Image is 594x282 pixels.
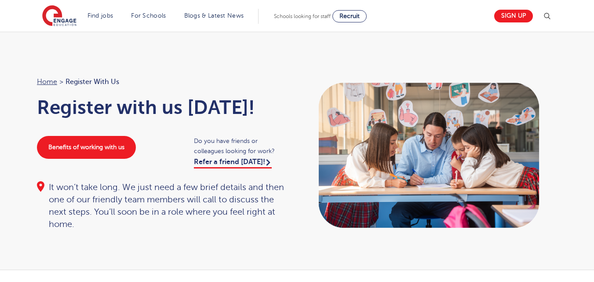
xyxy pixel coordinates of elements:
[87,12,113,19] a: Find jobs
[59,78,63,86] span: >
[339,13,360,19] span: Recruit
[37,78,57,86] a: Home
[42,5,77,27] img: Engage Education
[37,181,288,231] div: It won’t take long. We just need a few brief details and then one of our friendly team members wi...
[37,96,288,118] h1: Register with us [DATE]!
[66,76,119,88] span: Register with us
[184,12,244,19] a: Blogs & Latest News
[194,158,272,168] a: Refer a friend [DATE]!
[332,10,367,22] a: Recruit
[37,136,136,159] a: Benefits of working with us
[37,76,288,88] nav: breadcrumb
[274,13,331,19] span: Schools looking for staff
[494,10,533,22] a: Sign up
[194,136,288,156] span: Do you have friends or colleagues looking for work?
[131,12,166,19] a: For Schools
